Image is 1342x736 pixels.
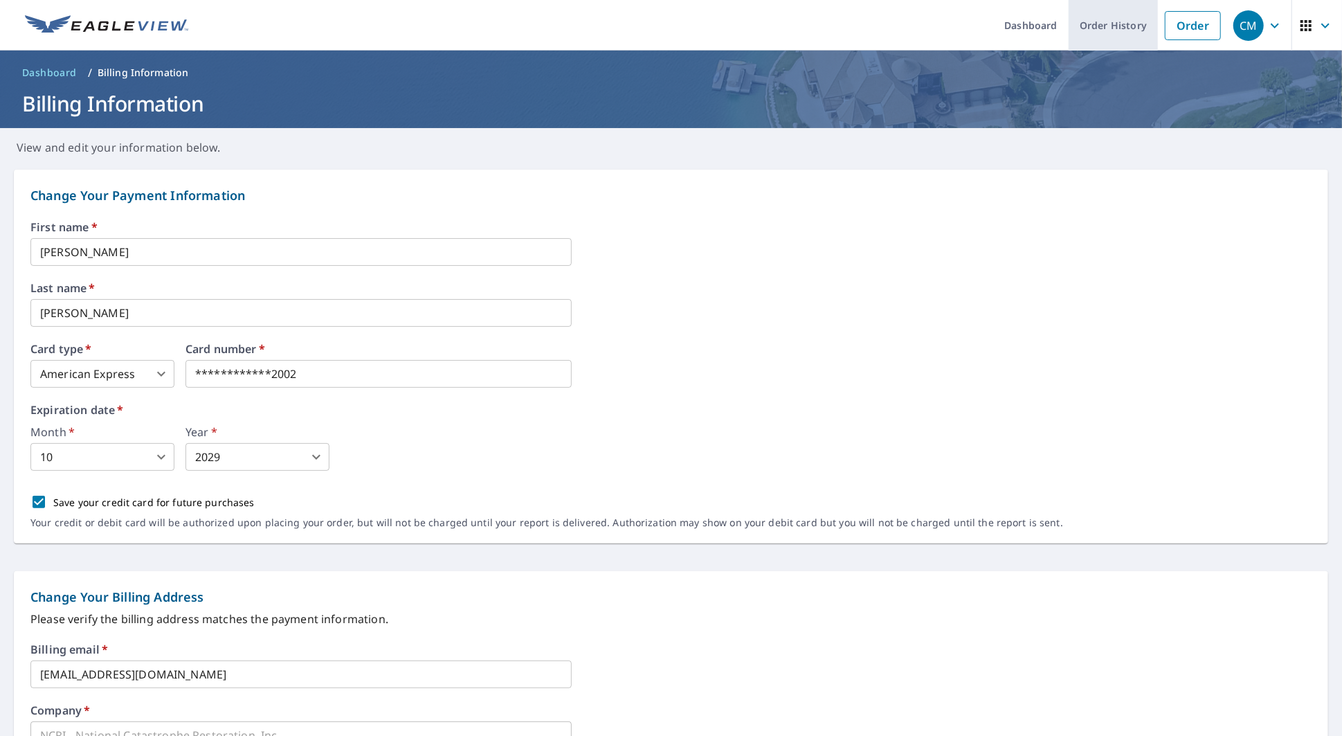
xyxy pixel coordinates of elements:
label: First name [30,222,1312,233]
label: Card number [185,343,572,354]
span: Dashboard [22,66,77,80]
label: Month [30,427,174,438]
p: Change Your Payment Information [30,186,1312,205]
label: Company [30,705,90,716]
img: EV Logo [25,15,188,36]
div: 10 [30,443,174,471]
p: Change Your Billing Address [30,588,1312,607]
div: 2029 [185,443,329,471]
label: Billing email [30,644,108,655]
nav: breadcrumb [17,62,1325,84]
a: Order [1165,11,1221,40]
div: American Express [30,360,174,388]
label: Expiration date [30,404,1312,415]
label: Card type [30,343,174,354]
p: Please verify the billing address matches the payment information. [30,611,1312,627]
p: Your credit or debit card will be authorized upon placing your order, but will not be charged unt... [30,517,1063,529]
p: Billing Information [98,66,189,80]
p: Save your credit card for future purchases [53,495,255,510]
label: Year [185,427,329,438]
h1: Billing Information [17,89,1325,118]
a: Dashboard [17,62,82,84]
li: / [88,64,92,81]
label: Last name [30,282,1312,294]
div: CM [1233,10,1264,41]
